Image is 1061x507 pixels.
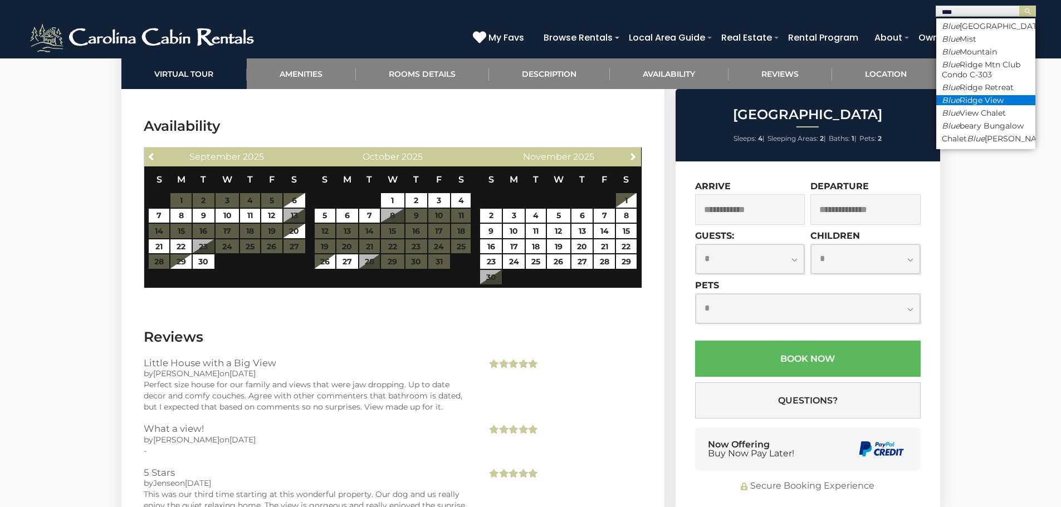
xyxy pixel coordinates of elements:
a: 12 [261,209,282,223]
span: Sunday [322,174,327,185]
span: My Favs [488,31,524,45]
li: beary Bungalow [936,121,1035,131]
span: September [189,151,241,162]
span: Thursday [413,174,419,185]
a: Next [626,149,640,163]
a: 8 [170,209,191,223]
em: Blue [942,47,960,57]
a: 12 [547,224,570,238]
a: 1 [381,193,404,208]
span: Monday [177,174,185,185]
a: 8 [616,209,637,223]
button: Book Now [695,341,921,377]
div: Perfect size house for our family and views that were jaw dropping. Up to date decor and comfy co... [144,379,471,412]
span: Tuesday [366,174,372,185]
a: 13 [571,224,593,238]
div: by on [144,478,471,489]
span: Pets: [859,134,876,142]
a: 15 [616,224,637,238]
span: Sunday [488,174,494,185]
a: 20 [571,239,593,254]
strong: 2 [878,134,882,142]
a: Real Estate [716,28,778,47]
span: October [363,151,399,162]
span: [DATE] [229,368,256,378]
li: Ridge Mtn Club Condo C-303 [936,60,1035,80]
span: Monday [343,174,351,185]
a: 22 [170,239,191,254]
a: 24 [503,254,525,269]
span: Tuesday [201,174,206,185]
a: 7 [359,209,380,223]
span: Previous [148,152,157,161]
a: Virtual Tour [121,58,247,89]
li: Ridge View [936,95,1035,105]
span: [PERSON_NAME] [153,368,219,378]
a: Browse Rentals [538,28,618,47]
a: 1 [616,193,637,208]
em: Blue [942,60,960,70]
a: 9 [193,209,214,223]
a: 11 [240,209,260,223]
span: 2025 [243,151,264,162]
a: 7 [149,209,169,223]
a: 6 [571,209,593,223]
em: Blue [942,121,960,131]
span: Wednesday [554,174,564,185]
a: Location [832,58,940,89]
a: 30 [193,254,214,269]
span: [DATE] [229,435,256,445]
a: 22 [616,239,637,254]
span: Next [629,152,638,161]
span: Baths: [829,134,850,142]
a: 7 [594,209,614,223]
a: My Favs [473,31,527,45]
li: Mountain [936,47,1035,57]
a: 25 [526,254,546,269]
a: 27 [571,254,593,269]
span: Jense [153,478,175,488]
div: Now Offering [708,440,794,458]
a: Rental Program [783,28,864,47]
div: Secure Booking Experience [695,480,921,493]
a: Local Area Guide [623,28,711,47]
a: 11 [526,224,546,238]
span: Friday [436,174,442,185]
span: 2025 [402,151,423,162]
span: Friday [269,174,275,185]
li: Ridge Retreat [936,82,1035,92]
a: About [869,28,908,47]
li: Mist [936,34,1035,44]
span: November [523,151,571,162]
a: 21 [594,239,614,254]
em: Blue [967,134,985,144]
a: 3 [428,193,450,208]
h3: Reviews [144,327,642,347]
label: Arrive [695,181,731,191]
span: 2025 [573,151,594,162]
span: Saturday [623,174,629,185]
a: 5 [315,209,335,223]
a: Rooms Details [356,58,489,89]
a: 20 [283,224,305,238]
a: 17 [503,239,525,254]
strong: 2 [820,134,824,142]
a: 6 [336,209,358,223]
button: Questions? [695,382,921,419]
a: 26 [547,254,570,269]
h3: Little House with a Big View [144,358,471,368]
em: Blue [942,82,960,92]
span: Thursday [579,174,585,185]
a: 10 [503,224,525,238]
em: Blue [942,108,960,118]
a: 3 [503,209,525,223]
strong: 4 [758,134,762,142]
a: 18 [526,239,546,254]
a: 26 [315,254,335,269]
h2: [GEOGRAPHIC_DATA] [678,107,937,122]
li: Chalet [PERSON_NAME] [936,134,1035,144]
a: 29 [616,254,637,269]
em: Blue [942,95,960,105]
div: - [144,445,471,456]
span: Sunday [157,174,162,185]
